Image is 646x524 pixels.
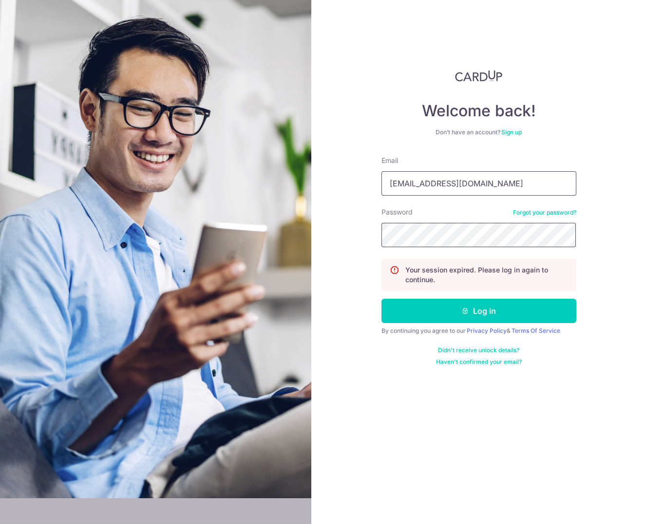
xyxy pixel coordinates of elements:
[512,327,560,334] a: Terms Of Service
[455,70,503,82] img: CardUp Logo
[381,171,576,196] input: Enter your Email
[438,346,519,354] a: Didn't receive unlock details?
[405,265,568,285] p: Your session expired. Please log in again to continue.
[381,207,413,217] label: Password
[381,299,576,323] button: Log in
[467,327,507,334] a: Privacy Policy
[381,128,576,136] div: Don’t have an account?
[381,327,576,335] div: By continuing you agree to our &
[436,358,522,366] a: Haven't confirmed your email?
[501,128,522,136] a: Sign up
[381,156,398,165] label: Email
[381,101,576,121] h4: Welcome back!
[513,209,576,217] a: Forgot your password?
